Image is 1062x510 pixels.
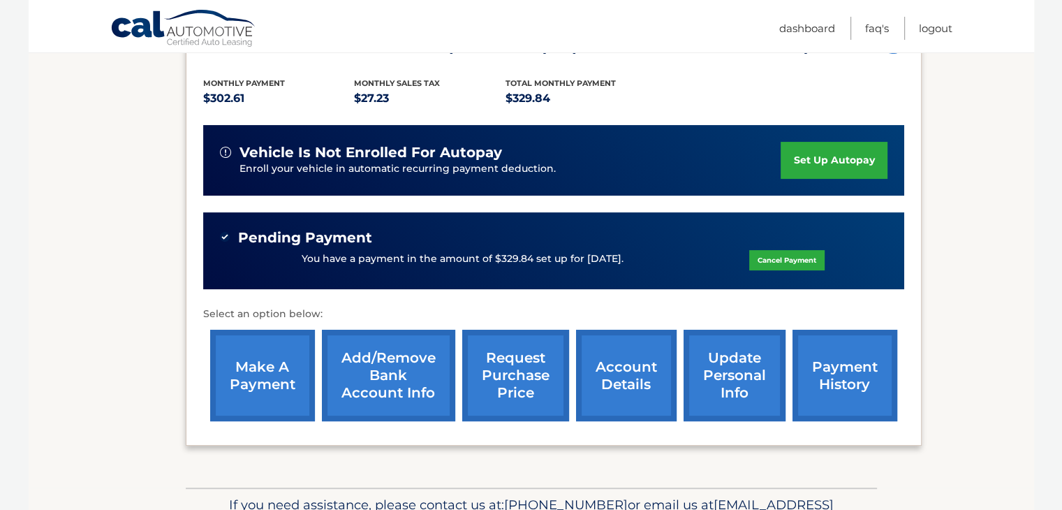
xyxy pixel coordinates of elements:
[110,9,257,50] a: Cal Automotive
[462,330,569,421] a: request purchase price
[210,330,315,421] a: make a payment
[354,78,440,88] span: Monthly sales Tax
[865,17,889,40] a: FAQ's
[354,89,506,108] p: $27.23
[302,252,624,267] p: You have a payment in the amount of $329.84 set up for [DATE].
[781,142,887,179] a: set up autopay
[506,89,657,108] p: $329.84
[779,17,835,40] a: Dashboard
[684,330,786,421] a: update personal info
[506,78,616,88] span: Total Monthly Payment
[203,89,355,108] p: $302.61
[239,144,502,161] span: vehicle is not enrolled for autopay
[238,229,372,247] span: Pending Payment
[203,78,285,88] span: Monthly Payment
[239,161,781,177] p: Enroll your vehicle in automatic recurring payment deduction.
[322,330,455,421] a: Add/Remove bank account info
[749,250,825,270] a: Cancel Payment
[576,330,677,421] a: account details
[203,306,904,323] p: Select an option below:
[220,147,231,158] img: alert-white.svg
[792,330,897,421] a: payment history
[220,232,230,242] img: check-green.svg
[919,17,952,40] a: Logout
